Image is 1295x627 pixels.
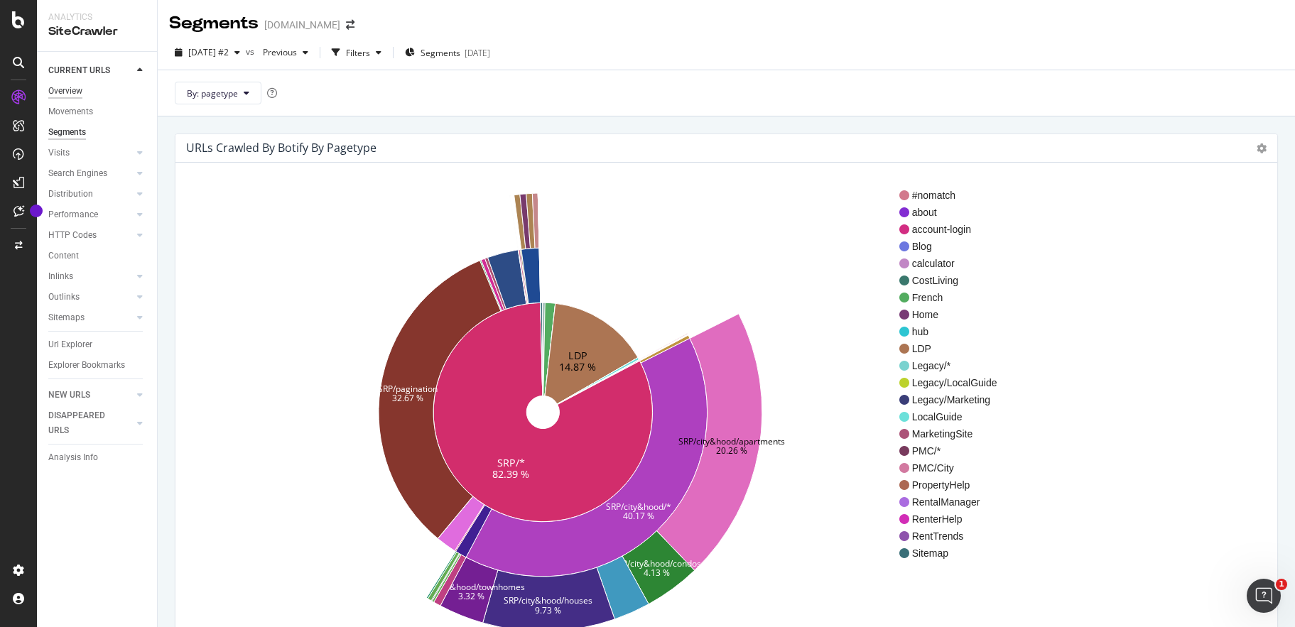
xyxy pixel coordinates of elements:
[912,290,997,305] span: French
[1276,579,1287,590] span: 1
[497,456,525,469] text: SRP/*
[346,47,370,59] div: Filters
[48,84,147,99] a: Overview
[48,269,133,284] a: Inlinks
[48,290,80,305] div: Outlinks
[912,359,997,373] span: Legacy/*
[186,138,376,158] h4: URLs Crawled By Botify By pagetype
[912,273,997,288] span: CostLiving
[912,478,997,492] span: PropertyHelp
[48,146,133,160] a: Visits
[48,207,133,222] a: Performance
[912,546,997,560] span: Sitemap
[716,445,747,457] text: 20.26 %
[465,47,490,59] div: [DATE]
[48,84,82,99] div: Overview
[169,41,246,64] button: [DATE] #2
[378,382,438,394] text: SRP/pagination
[48,104,93,119] div: Movements
[912,444,997,458] span: PMC/*
[48,249,79,263] div: Content
[912,256,997,271] span: calculator
[399,41,496,64] button: Segments[DATE]
[48,408,133,438] a: DISAPPEARED URLS
[912,342,997,356] span: LDP
[246,45,257,58] span: vs
[912,512,997,526] span: RenterHelp
[48,358,125,373] div: Explorer Bookmarks
[48,337,92,352] div: Url Explorer
[612,557,701,569] text: SRP/city&hood/condos
[48,337,147,352] a: Url Explorer
[504,594,592,606] text: SRP/city&hood/houses
[48,310,133,325] a: Sitemaps
[535,604,561,616] text: 9.73 %
[257,46,297,58] span: Previous
[48,146,70,160] div: Visits
[48,228,97,243] div: HTTP Codes
[48,166,133,181] a: Search Engines
[48,249,147,263] a: Content
[48,23,146,40] div: SiteCrawler
[48,408,120,438] div: DISAPPEARED URLS
[48,310,85,325] div: Sitemaps
[912,495,997,509] span: RentalManager
[48,63,133,78] a: CURRENT URLS
[912,222,997,236] span: account-login
[48,290,133,305] a: Outlinks
[48,11,146,23] div: Analytics
[644,567,670,579] text: 4.13 %
[392,392,423,404] text: 32.67 %
[48,388,90,403] div: NEW URLS
[606,501,671,513] text: SRP/city&hood/*
[48,166,107,181] div: Search Engines
[559,360,596,374] text: 14.87 %
[257,41,314,64] button: Previous
[912,205,997,219] span: about
[492,467,529,481] text: 82.39 %
[48,450,147,465] a: Analysis Info
[48,187,133,202] a: Distribution
[912,461,997,475] span: PMC/City
[48,388,133,403] a: NEW URLS
[264,18,340,32] div: [DOMAIN_NAME]
[1247,579,1281,613] iframe: Intercom live chat
[912,307,997,322] span: Home
[421,47,460,59] span: Segments
[48,125,147,140] a: Segments
[912,410,997,424] span: LocalGuide
[48,207,98,222] div: Performance
[678,435,785,447] text: SRP/city&hood/apartments
[48,63,110,78] div: CURRENT URLS
[175,82,261,104] button: By: pagetype
[912,376,997,390] span: Legacy/LocalGuide
[418,581,525,593] text: SRP/city&hood/townhomes
[48,269,73,284] div: Inlinks
[912,427,997,441] span: MarketingSite
[48,450,98,465] div: Analysis Info
[48,228,133,243] a: HTTP Codes
[188,46,229,58] span: 2025 Oct. 2nd #2
[458,590,484,602] text: 3.32 %
[187,87,238,99] span: By: pagetype
[912,529,997,543] span: RentTrends
[48,187,93,202] div: Distribution
[1257,143,1267,153] i: Options
[912,239,997,253] span: Blog
[912,188,997,202] span: #nomatch
[48,104,147,119] a: Movements
[48,358,147,373] a: Explorer Bookmarks
[568,349,587,362] text: LDP
[30,205,43,217] div: Tooltip anchor
[912,325,997,339] span: hub
[346,20,354,30] div: arrow-right-arrow-left
[326,41,387,64] button: Filters
[48,125,86,140] div: Segments
[912,393,997,407] span: Legacy/Marketing
[169,11,259,36] div: Segments
[623,510,654,522] text: 40.17 %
